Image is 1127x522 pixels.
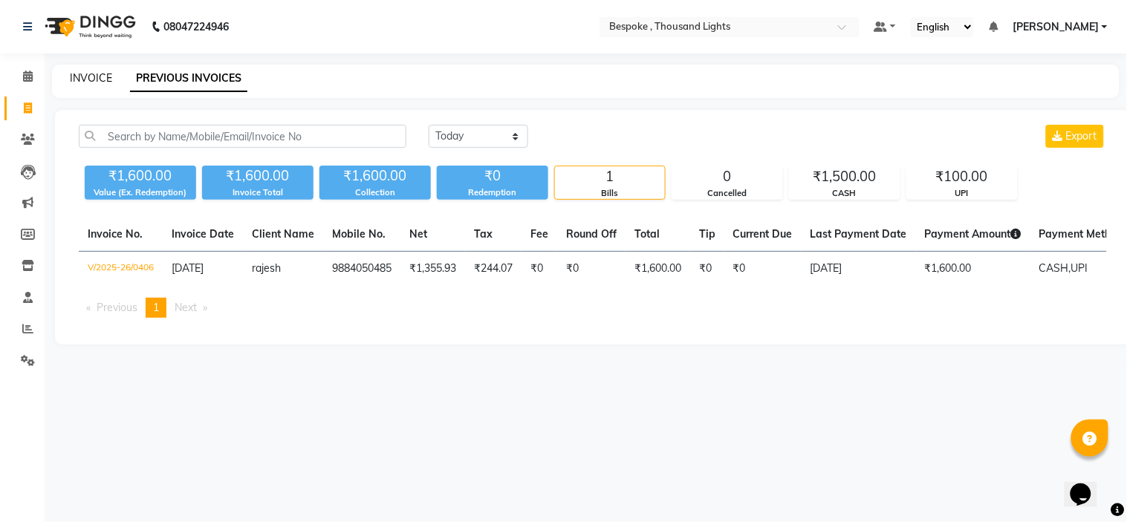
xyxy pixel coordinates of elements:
div: Invoice Total [202,186,314,199]
div: ₹1,600.00 [319,166,431,186]
span: Payment Amount [925,227,1022,241]
span: Tax [474,227,493,241]
div: 1 [555,166,665,187]
span: Tip [699,227,715,241]
div: Redemption [437,186,548,199]
td: ₹1,600.00 [626,252,690,287]
nav: Pagination [79,298,1107,318]
span: Net [409,227,427,241]
td: ₹0 [522,252,557,287]
td: [DATE] [802,252,916,287]
span: UPI [1071,261,1088,275]
td: 9884050485 [323,252,400,287]
td: ₹0 [557,252,626,287]
a: PREVIOUS INVOICES [130,65,247,92]
div: Collection [319,186,431,199]
span: Previous [97,301,137,314]
span: Total [634,227,660,241]
div: 0 [672,166,782,187]
span: Next [175,301,197,314]
div: ₹1,500.00 [790,166,900,187]
input: Search by Name/Mobile/Email/Invoice No [79,125,406,148]
td: ₹0 [690,252,724,287]
div: ₹0 [437,166,548,186]
div: ₹1,600.00 [202,166,314,186]
div: Cancelled [672,187,782,200]
td: ₹0 [724,252,802,287]
div: CASH [790,187,900,200]
span: Current Due [733,227,793,241]
span: [DATE] [172,261,204,275]
span: Fee [530,227,548,241]
span: [PERSON_NAME] [1013,19,1099,35]
div: ₹1,600.00 [85,166,196,186]
span: Export [1066,129,1097,143]
span: Last Payment Date [811,227,907,241]
button: Export [1046,125,1104,148]
b: 08047224946 [163,6,229,48]
span: Client Name [252,227,314,241]
img: logo [38,6,140,48]
div: Value (Ex. Redemption) [85,186,196,199]
div: ₹100.00 [907,166,1017,187]
span: Mobile No. [332,227,386,241]
span: CASH, [1039,261,1071,275]
td: ₹1,355.93 [400,252,465,287]
span: Invoice No. [88,227,143,241]
td: ₹244.07 [465,252,522,287]
span: Invoice Date [172,227,234,241]
div: UPI [907,187,1017,200]
span: rajesh [252,261,281,275]
iframe: chat widget [1065,463,1112,507]
span: 1 [153,301,159,314]
td: V/2025-26/0406 [79,252,163,287]
td: ₹1,600.00 [916,252,1030,287]
a: INVOICE [70,71,112,85]
span: Round Off [566,227,617,241]
div: Bills [555,187,665,200]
